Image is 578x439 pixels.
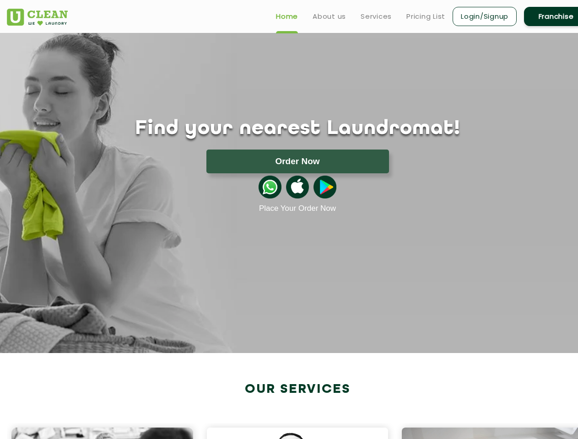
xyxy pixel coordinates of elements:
button: Order Now [206,150,389,173]
img: playstoreicon.png [313,176,336,198]
img: UClean Laundry and Dry Cleaning [7,9,68,26]
img: apple-icon.png [286,176,309,198]
a: Services [361,11,392,22]
a: Login/Signup [453,7,517,26]
img: whatsappicon.png [259,176,281,198]
a: Home [276,11,298,22]
a: Place Your Order Now [259,204,336,213]
a: Pricing List [406,11,445,22]
a: About us [313,11,346,22]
